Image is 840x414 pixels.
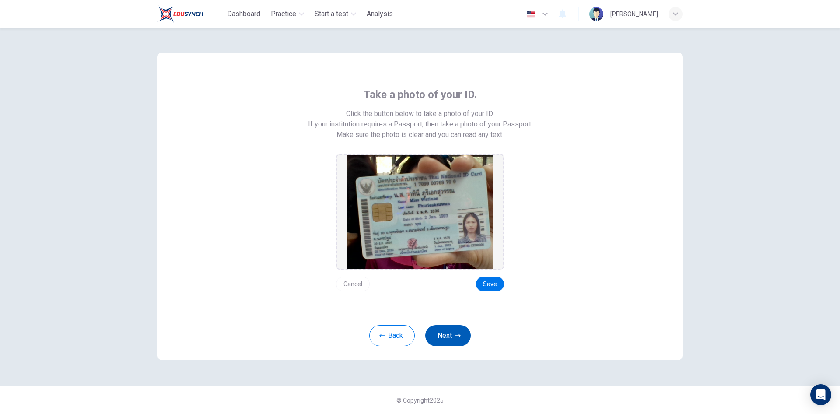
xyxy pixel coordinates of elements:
a: Train Test logo [157,5,224,23]
img: Train Test logo [157,5,203,23]
button: Back [369,325,415,346]
img: en [525,11,536,18]
img: preview screemshot [346,155,493,269]
div: Open Intercom Messenger [810,384,831,405]
span: © Copyright 2025 [396,397,444,404]
span: Make sure the photo is clear and you can read any text. [336,130,504,140]
span: Take a photo of your ID. [364,88,477,102]
button: Save [476,277,504,291]
button: Practice [267,6,308,22]
button: Start a test [311,6,360,22]
div: [PERSON_NAME] [610,9,658,19]
button: Analysis [363,6,396,22]
button: Next [425,325,471,346]
button: Dashboard [224,6,264,22]
span: Analysis [367,9,393,19]
span: Click the button below to take a photo of your ID. If your institution requires a Passport, then ... [308,109,532,130]
span: Dashboard [227,9,260,19]
span: Practice [271,9,296,19]
button: Cancel [336,277,370,291]
span: Start a test [315,9,348,19]
img: Profile picture [589,7,603,21]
